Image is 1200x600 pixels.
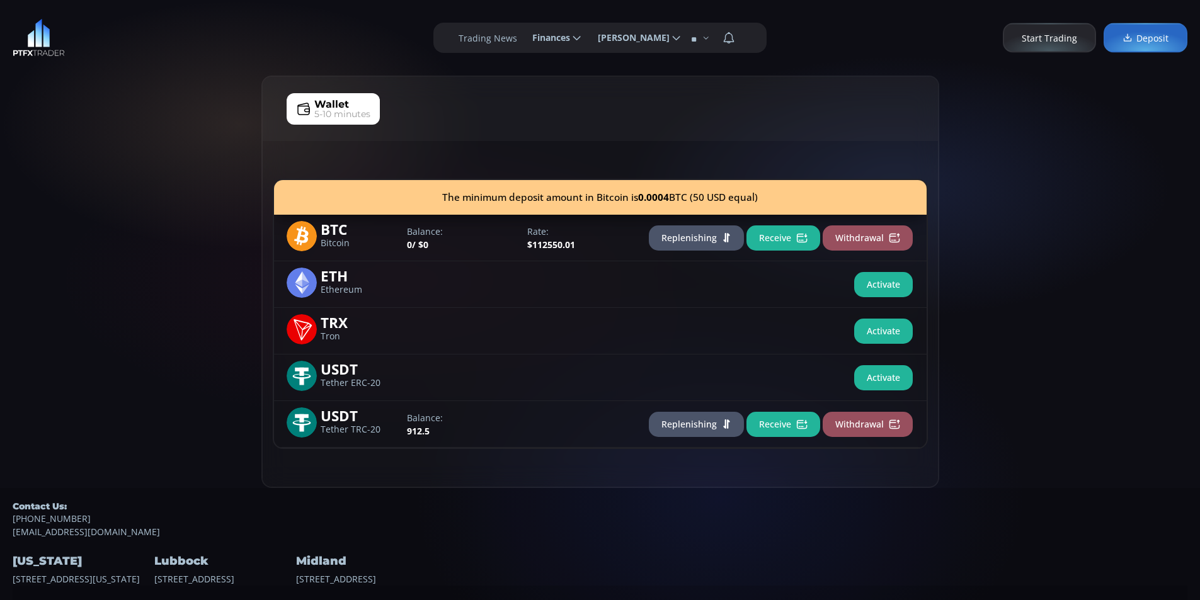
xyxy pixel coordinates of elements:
[287,93,380,125] a: Wallet5-10 minutes
[321,314,397,329] span: TRX
[521,225,641,251] div: $112550.01
[823,225,913,251] button: Withdrawal
[401,411,521,438] div: 912.5
[854,272,913,297] button: Activate
[638,191,669,204] b: 0.0004
[589,25,670,50] span: [PERSON_NAME]
[13,19,65,57] img: LOGO
[523,25,570,50] span: Finances
[321,361,397,375] span: USDT
[13,512,1187,525] a: [PHONE_NUMBER]
[314,97,349,112] span: Wallet
[401,225,521,251] div: 0
[1003,23,1096,53] a: Start Trading
[321,426,397,434] span: Tether TRC-20
[321,221,397,235] span: BTC
[321,407,397,422] span: USDT
[13,551,151,572] h4: [US_STATE]
[746,225,820,251] button: Receive
[823,412,913,437] button: Withdrawal
[1022,31,1077,45] span: Start Trading
[296,551,435,572] h4: Midland
[321,286,397,294] span: Ethereum
[154,551,293,572] h4: Lubbock
[13,538,151,585] div: [STREET_ADDRESS][US_STATE]
[407,411,515,424] label: Balance:
[321,239,397,247] span: Bitcoin
[13,501,1187,512] h5: Contact Us:
[314,108,370,121] span: 5-10 minutes
[854,319,913,344] button: Activate
[649,225,744,251] button: Replenishing
[1123,31,1169,45] span: Deposit
[321,268,397,282] span: ETH
[854,365,913,390] button: Activate
[274,180,927,215] div: The minimum deposit amount in Bitcoin is BTC (50 USD equal)
[649,412,744,437] button: Replenishing
[321,379,397,387] span: Tether ERC-20
[407,225,515,238] label: Balance:
[1104,23,1187,53] a: Deposit
[296,538,435,585] div: [STREET_ADDRESS]
[154,538,293,585] div: [STREET_ADDRESS]
[746,412,820,437] button: Receive
[459,31,517,45] label: Trading News
[527,225,635,238] label: Rate:
[13,501,1187,538] div: [EMAIL_ADDRESS][DOMAIN_NAME]
[321,332,397,341] span: Tron
[412,239,428,251] span: / $0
